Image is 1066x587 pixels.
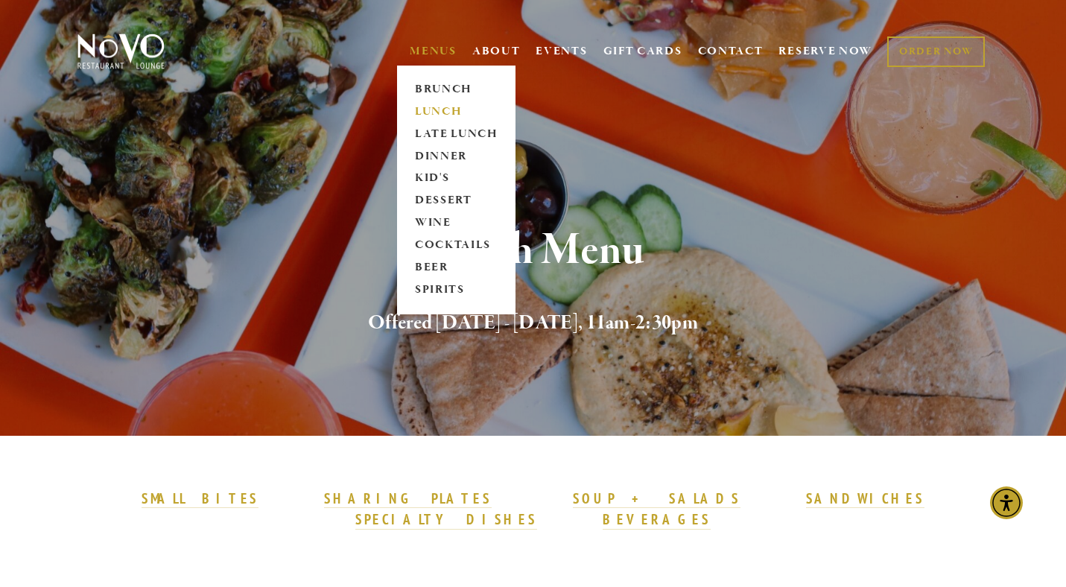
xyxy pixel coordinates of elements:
a: RESERVE NOW [778,37,872,66]
a: SPIRITS [410,279,503,302]
h1: Lunch Menu [102,226,964,275]
strong: SMALL BITES [142,489,258,507]
a: GIFT CARDS [603,37,682,66]
a: CONTACT [698,37,764,66]
a: BEER [410,257,503,279]
a: LATE LUNCH [410,123,503,145]
a: COCKTAILS [410,235,503,257]
strong: BEVERAGES [603,510,711,528]
a: ORDER NOW [887,37,985,67]
a: BRUNCH [410,78,503,101]
a: SHARING PLATES [324,489,491,509]
strong: SOUP + SALADS [573,489,740,507]
div: Accessibility Menu [990,486,1023,519]
a: MENUS [410,44,457,59]
img: Novo Restaurant &amp; Lounge [74,33,168,70]
a: LUNCH [410,101,503,123]
a: SANDWICHES [806,489,925,509]
a: BEVERAGES [603,510,711,530]
a: SMALL BITES [142,489,258,509]
h2: Offered [DATE] - [DATE], 11am-2:30pm [102,308,964,339]
a: WINE [410,212,503,235]
a: KID'S [410,168,503,190]
strong: SPECIALTY DISHES [355,510,537,528]
a: SOUP + SALADS [573,489,740,509]
a: SPECIALTY DISHES [355,510,537,530]
a: DESSERT [410,190,503,212]
a: ABOUT [472,44,521,59]
strong: SANDWICHES [806,489,925,507]
a: DINNER [410,145,503,168]
a: EVENTS [536,44,587,59]
strong: SHARING PLATES [324,489,491,507]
